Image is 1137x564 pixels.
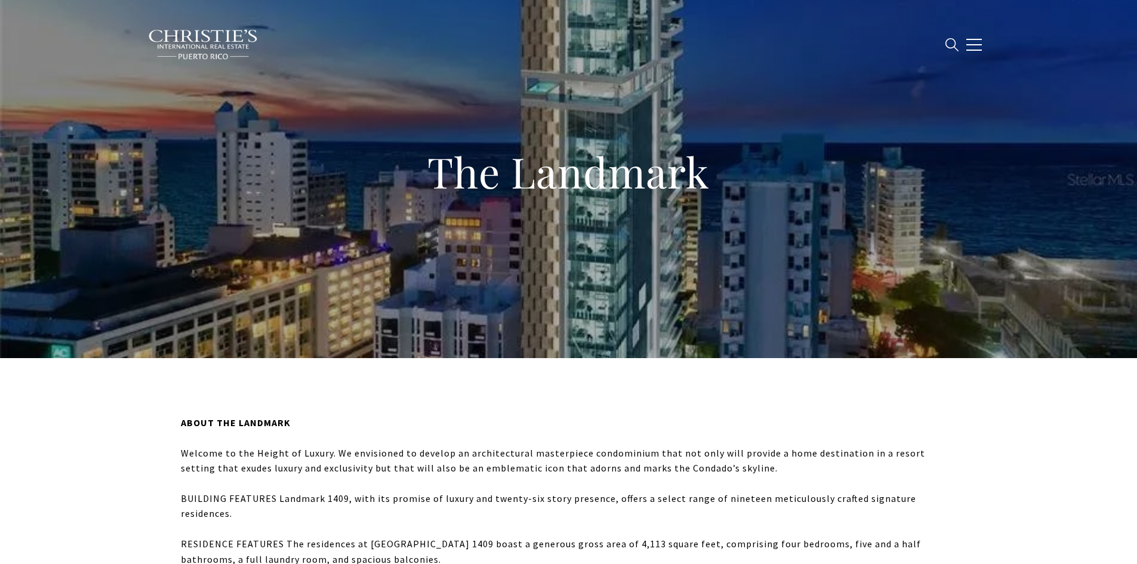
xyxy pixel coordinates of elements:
[181,417,291,429] strong: ABOUT THE LANDMARK
[181,491,957,522] p: BUILDING FEATURES Landmark 1409, with its promise of luxury and twenty-six story presence, offers...
[330,146,808,198] h1: The Landmark
[181,446,957,476] p: Welcome to the Height of Luxury. We envisioned to develop an architectural masterpiece condominiu...
[148,29,259,60] img: Christie's International Real Estate black text logo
